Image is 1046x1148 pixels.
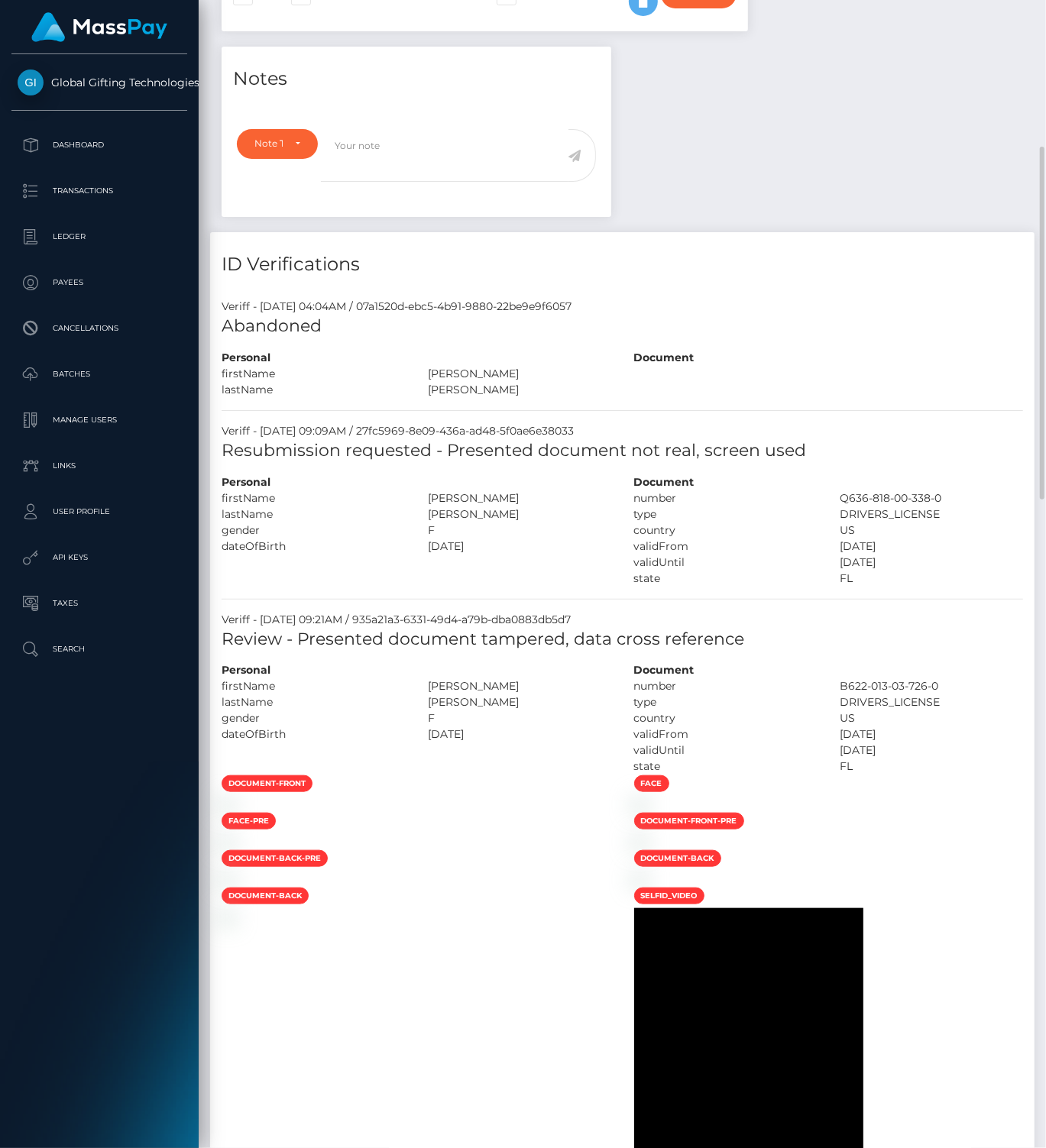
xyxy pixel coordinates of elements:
[222,628,1023,652] h5: Review - Presented document tampered, data cross reference
[11,264,187,302] a: Payees
[623,506,829,522] div: type
[222,911,234,923] img: 0762b508-4fb9-4d2b-98ee-eb058857c8c8
[634,850,721,867] span: document-back
[11,355,187,393] a: Batches
[623,538,829,555] div: validFrom
[623,571,829,587] div: state
[828,678,1035,694] div: B622-013-03-726-0
[416,506,623,522] div: [PERSON_NAME]
[222,888,309,904] span: document-back
[416,538,623,555] div: [DATE]
[634,775,669,792] span: face
[18,454,181,477] p: Links
[634,874,646,886] img: 64f69d1b-5cf6-45d9-822c-a4a58d6d510d
[416,490,623,506] div: [PERSON_NAME]
[828,571,1035,587] div: FL
[222,874,234,886] img: 24b381bc-0aea-493e-9860-1a2f75b0c52e
[210,382,416,398] div: lastName
[623,694,829,710] div: type
[18,70,44,95] img: Global Gifting Technologies Inc
[623,555,829,571] div: validUntil
[11,218,187,256] a: Ledger
[634,813,744,829] span: document-front-pre
[623,522,829,538] div: country
[222,439,1023,463] h5: Resubmission requested - Presented document not real, screen used
[254,137,283,150] div: Note Type
[18,638,181,661] p: Search
[222,813,276,829] span: face-pre
[18,271,181,294] p: Payees
[222,475,270,489] strong: Personal
[11,538,187,577] a: API Keys
[222,836,234,849] img: 5c93535b-98f3-449f-8ffa-42fb30d81732
[222,663,270,677] strong: Personal
[416,710,623,726] div: F
[828,726,1035,742] div: [DATE]
[18,546,181,569] p: API Keys
[623,726,829,742] div: validFrom
[210,299,1035,315] div: Veriff - [DATE] 04:04AM / 07a1520d-ebc5-4b91-9880-22be9e9f6057
[210,506,416,522] div: lastName
[11,584,187,623] a: Taxes
[828,758,1035,774] div: FL
[18,317,181,340] p: Cancellations
[828,538,1035,555] div: [DATE]
[18,363,181,386] p: Batches
[623,742,829,758] div: validUntil
[623,678,829,694] div: number
[210,710,416,726] div: gender
[222,799,234,811] img: f8e81e7b-db30-4a69-83bf-d779a0603ea3
[18,592,181,615] p: Taxes
[11,172,187,210] a: Transactions
[11,76,187,89] span: Global Gifting Technologies Inc
[634,663,695,677] strong: Document
[416,726,623,742] div: [DATE]
[416,522,623,538] div: F
[222,775,313,792] span: document-front
[11,309,187,348] a: Cancellations
[210,612,1035,628] div: Veriff - [DATE] 09:21AM / 935a21a3-6331-49d4-a79b-dba0883db5d7
[31,12,167,42] img: MassPay Logo
[18,409,181,432] p: Manage Users
[18,500,181,523] p: User Profile
[11,630,187,668] a: Search
[828,710,1035,726] div: US
[634,799,646,811] img: f788f510-7ff2-4935-bdce-dbf924424980
[828,742,1035,758] div: [DATE]
[11,126,187,164] a: Dashboard
[828,490,1035,506] div: Q636-818-00-338-0
[416,366,623,382] div: [PERSON_NAME]
[18,179,181,202] p: Transactions
[222,351,270,364] strong: Personal
[634,475,695,489] strong: Document
[210,423,1035,439] div: Veriff - [DATE] 09:09AM / 27fc5969-8e09-436a-ad48-5f0ae6e38033
[416,694,623,710] div: [PERSON_NAME]
[828,694,1035,710] div: DRIVERS_LICENSE
[11,401,187,439] a: Manage Users
[210,490,416,506] div: firstName
[210,366,416,382] div: firstName
[18,225,181,248] p: Ledger
[222,850,328,867] span: document-back-pre
[828,555,1035,571] div: [DATE]
[210,726,416,742] div: dateOfBirth
[233,66,600,92] h4: Notes
[210,694,416,710] div: lastName
[623,490,829,506] div: number
[210,678,416,694] div: firstName
[18,134,181,157] p: Dashboard
[416,382,623,398] div: [PERSON_NAME]
[828,522,1035,538] div: US
[416,678,623,694] div: [PERSON_NAME]
[634,351,695,364] strong: Document
[11,493,187,531] a: User Profile
[623,710,829,726] div: country
[222,315,1023,338] h5: Abandoned
[210,522,416,538] div: gender
[623,758,829,774] div: state
[222,251,1023,278] h4: ID Verifications
[210,538,416,555] div: dateOfBirth
[634,836,646,849] img: 0290d872-9867-4586-a872-a4131d027ca6
[828,506,1035,522] div: DRIVERS_LICENSE
[11,447,187,485] a: Links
